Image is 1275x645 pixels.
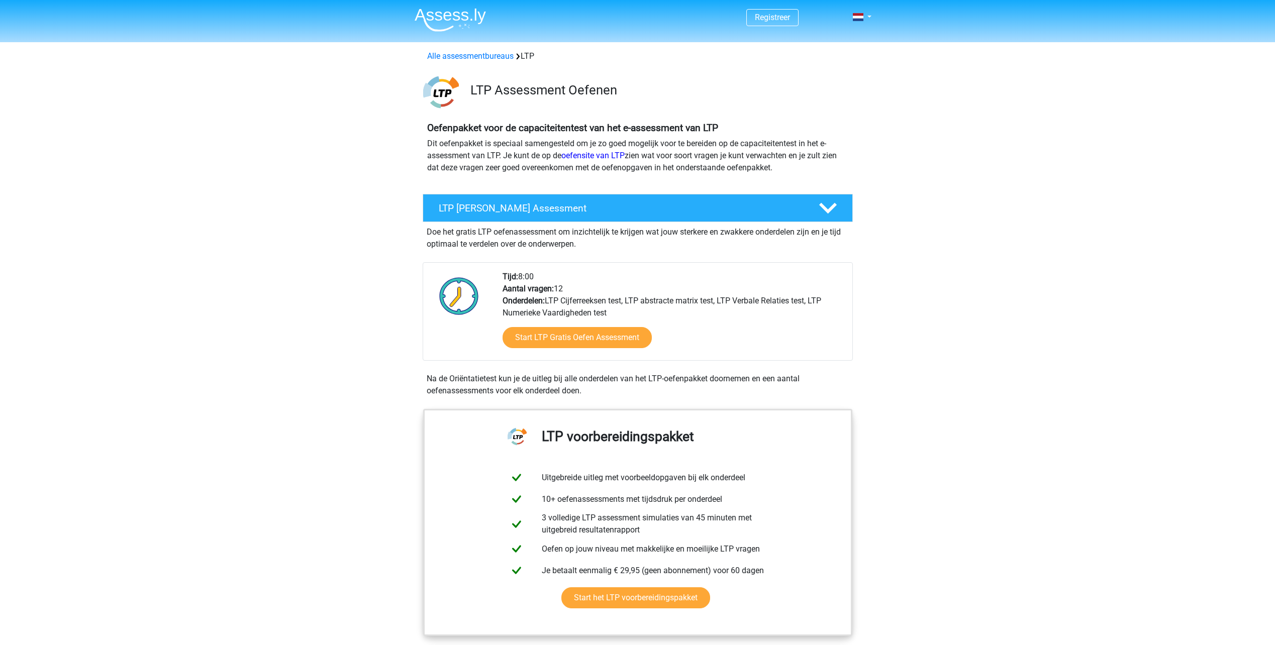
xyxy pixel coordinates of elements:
a: Start LTP Gratis Oefen Assessment [503,327,652,348]
a: Alle assessmentbureaus [427,51,514,61]
h3: LTP Assessment Oefenen [470,82,845,98]
a: Registreer [755,13,790,22]
img: Klok [434,271,484,321]
b: Oefenpakket voor de capaciteitentest van het e-assessment van LTP [427,122,718,134]
a: LTP [PERSON_NAME] Assessment [419,194,857,222]
p: Dit oefenpakket is speciaal samengesteld om je zo goed mogelijk voor te bereiden op de capaciteit... [427,138,848,174]
img: ltp.png [423,74,459,110]
div: Doe het gratis LTP oefenassessment om inzichtelijk te krijgen wat jouw sterkere en zwakkere onder... [423,222,853,250]
div: Na de Oriëntatietest kun je de uitleg bij alle onderdelen van het LTP-oefenpakket doornemen en ee... [423,373,853,397]
img: Assessly [415,8,486,32]
h4: LTP [PERSON_NAME] Assessment [439,202,803,214]
a: Start het LTP voorbereidingspakket [561,587,710,608]
b: Tijd: [503,272,518,281]
div: 8:00 12 LTP Cijferreeksen test, LTP abstracte matrix test, LTP Verbale Relaties test, LTP Numerie... [495,271,852,360]
b: Onderdelen: [503,296,545,305]
a: oefensite van LTP [561,151,625,160]
div: LTP [423,50,852,62]
b: Aantal vragen: [503,284,554,293]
